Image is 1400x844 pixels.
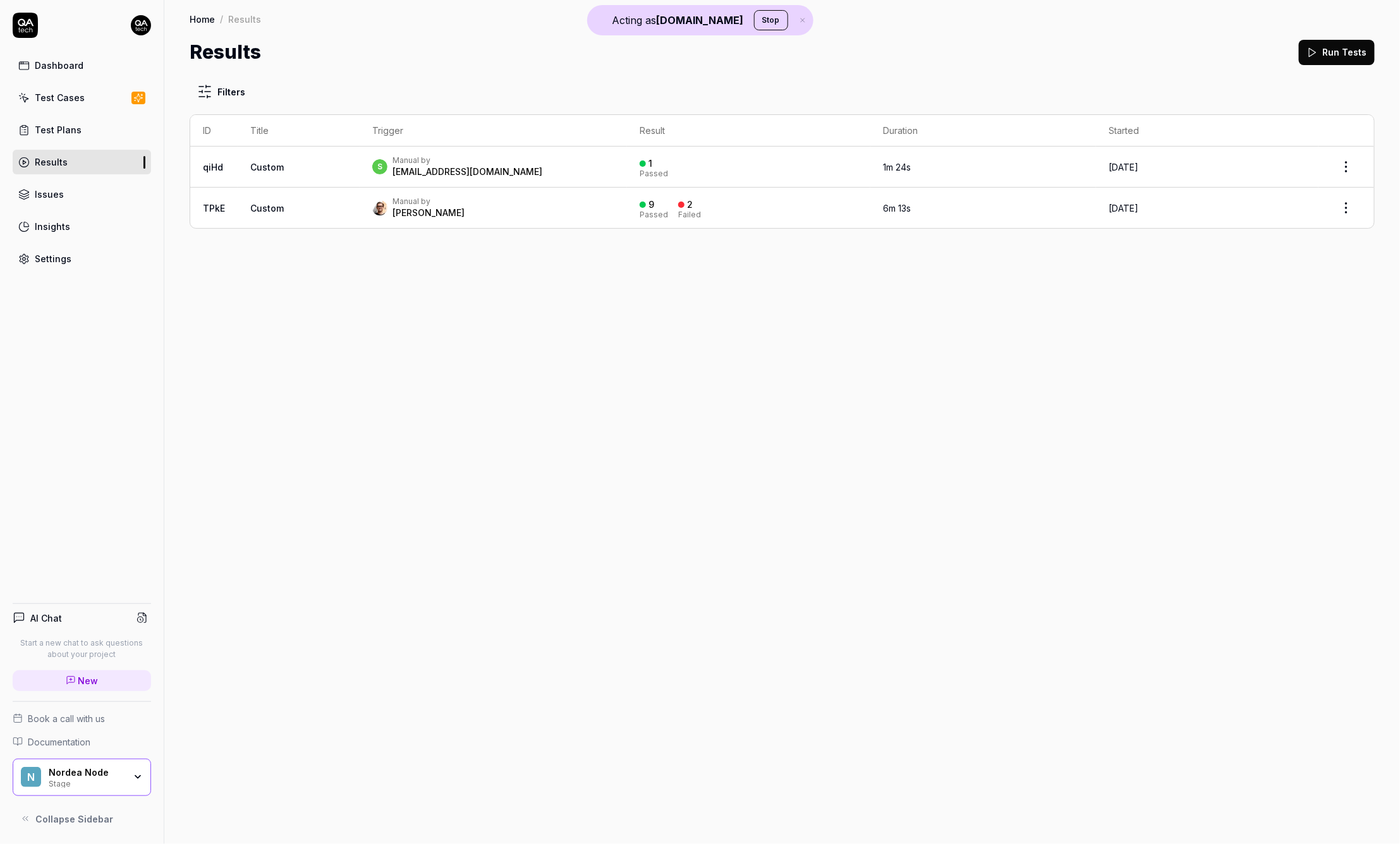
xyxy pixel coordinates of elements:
a: qiHd [203,162,223,172]
a: Insights [13,214,151,239]
div: Dashboard [35,59,83,72]
div: [PERSON_NAME] [393,207,465,219]
span: N [21,767,41,787]
button: Run Tests [1299,40,1375,65]
a: Home [190,13,215,25]
div: [EMAIL_ADDRESS][DOMAIN_NAME] [393,166,542,178]
div: Passed [640,211,668,219]
div: Passed [640,170,668,178]
div: Results [35,155,68,169]
button: Collapse Sidebar [13,806,151,831]
a: Test Plans [13,118,151,142]
div: Test Cases [35,91,85,104]
div: 9 [648,199,654,210]
span: Documentation [28,735,90,749]
th: ID [190,115,238,147]
a: Test Cases [13,85,151,110]
time: [DATE] [1109,162,1138,172]
div: 2 [687,199,693,210]
a: TPkE [203,203,225,214]
img: 704fe57e-bae9-4a0d-8bcb-c4203d9f0bb2.jpeg [372,200,387,215]
div: 1 [648,158,652,169]
div: Settings [35,252,71,265]
th: Duration [870,115,1096,147]
a: New [13,670,151,691]
span: Book a call with us [28,712,105,725]
div: Nordea Node [49,767,125,778]
h4: AI Chat [30,612,62,625]
h1: Results [190,38,261,66]
span: Custom [250,203,284,214]
div: Failed [678,211,701,219]
button: Filters [190,79,253,104]
div: Manual by [393,196,465,207]
button: Stop [754,10,788,30]
span: Collapse Sidebar [35,812,113,826]
a: Book a call with us [13,712,151,725]
div: Insights [35,220,70,233]
th: Title [238,115,360,147]
div: Issues [35,188,64,201]
time: 1m 24s [883,162,911,172]
time: [DATE] [1109,203,1138,214]
th: Trigger [360,115,628,147]
p: Start a new chat to ask questions about your project [13,637,151,660]
span: s [372,159,387,174]
button: NNordea NodeStage [13,759,151,797]
th: Started [1096,115,1318,147]
img: 7ccf6c19-61ad-4a6c-8811-018b02a1b829.jpg [131,15,151,35]
a: Issues [13,182,151,207]
div: Results [228,13,261,25]
time: 6m 13s [883,203,911,214]
a: Dashboard [13,53,151,78]
div: / [220,13,223,25]
a: Documentation [13,735,151,749]
span: New [78,674,99,687]
div: Stage [49,778,125,788]
span: Custom [250,162,284,172]
div: Test Plans [35,123,82,136]
th: Result [627,115,870,147]
div: Manual by [393,155,542,166]
a: Settings [13,246,151,271]
a: Results [13,150,151,174]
